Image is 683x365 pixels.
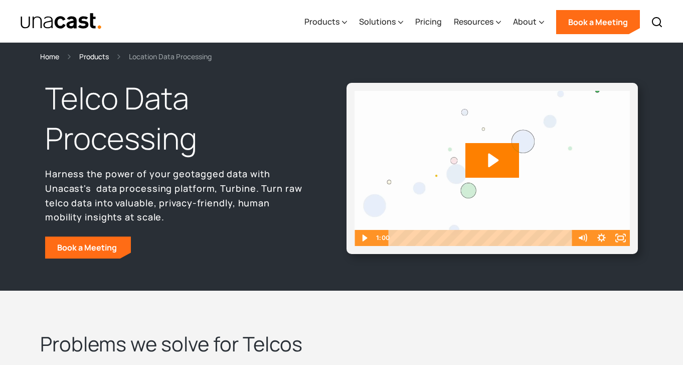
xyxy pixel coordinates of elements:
[20,13,102,30] a: home
[40,51,59,62] a: Home
[573,230,592,246] button: Mute
[359,16,396,28] div: Solutions
[20,13,102,30] img: Unacast text logo
[45,167,309,224] p: Harness the power of your geotagged data with Unacast's data processing platform, Turbine. Turn r...
[651,16,663,28] img: Search icon
[45,236,131,259] a: Book a Meeting
[79,51,109,62] a: Products
[454,16,493,28] div: Resources
[355,230,374,246] button: Play Video
[513,2,544,43] div: About
[304,2,347,43] div: Products
[454,2,501,43] div: Resources
[129,51,212,62] div: Location Data Processing
[45,78,309,159] h1: Telco Data Processing
[355,91,630,246] img: Video Thumbnail
[359,2,403,43] div: Solutions
[40,331,643,357] h2: Problems we solve for Telcos
[304,16,339,28] div: Products
[396,230,568,246] div: Playbar
[513,16,537,28] div: About
[556,10,640,34] a: Book a Meeting
[611,230,630,246] button: Fullscreen
[415,2,442,43] a: Pricing
[592,230,611,246] button: Show settings menu
[465,143,519,178] button: Play Video: Unacast_Scale_Final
